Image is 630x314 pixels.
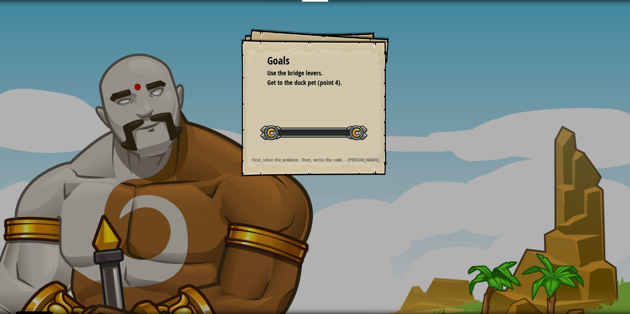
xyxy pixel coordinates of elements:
strong: First, solve the problem. Then, write the code. - [PERSON_NAME] [252,156,379,163]
li: Use the bridge levers. [259,68,361,78]
li: Get to the duck pet (point 4). [259,78,361,88]
span: Use the bridge levers. [267,68,323,77]
span: Get to the duck pet (point 4). [267,78,342,87]
div: Goals [267,53,363,68]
